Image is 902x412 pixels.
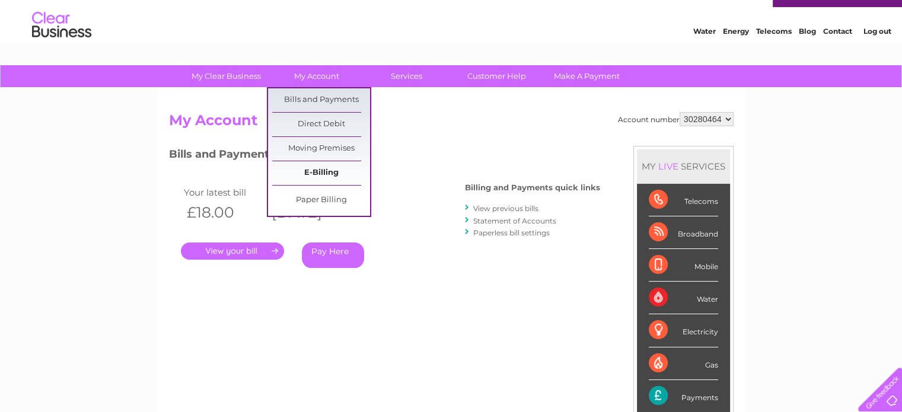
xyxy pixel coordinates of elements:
div: MY SERVICES [637,149,730,183]
div: Telecoms [649,184,718,216]
div: Mobile [649,249,718,282]
div: Payments [649,380,718,412]
a: Bills and Payments [272,88,370,112]
div: Gas [649,347,718,380]
a: My Clear Business [177,65,275,87]
div: Clear Business is a trading name of Verastar Limited (registered in [GEOGRAPHIC_DATA] No. 3667643... [171,7,732,58]
a: . [181,242,284,260]
a: 0333 014 3131 [678,6,760,21]
td: Your latest bill [181,184,266,200]
td: Invoice date [266,184,351,200]
div: Broadband [649,216,718,249]
th: [DATE] [266,200,351,225]
div: Water [649,282,718,314]
a: Paper Billing [272,189,370,212]
h4: Billing and Payments quick links [465,183,600,192]
div: Electricity [649,314,718,347]
a: Telecoms [756,50,792,59]
a: View previous bills [473,204,538,213]
th: £18.00 [181,200,266,225]
a: Customer Help [448,65,546,87]
a: Water [693,50,716,59]
a: Energy [723,50,749,59]
a: Services [358,65,455,87]
a: Blog [799,50,816,59]
a: Statement of Accounts [473,216,556,225]
a: Contact [823,50,852,59]
div: Account number [618,112,734,126]
a: Paperless bill settings [473,228,550,237]
a: Make A Payment [538,65,636,87]
a: My Account [267,65,365,87]
img: logo.png [31,31,92,67]
a: Pay Here [302,242,364,268]
h3: Bills and Payments [169,146,600,167]
h2: My Account [169,112,734,135]
a: Log out [863,50,891,59]
a: E-Billing [272,161,370,185]
a: Direct Debit [272,113,370,136]
div: LIVE [656,161,681,172]
a: Moving Premises [272,137,370,161]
